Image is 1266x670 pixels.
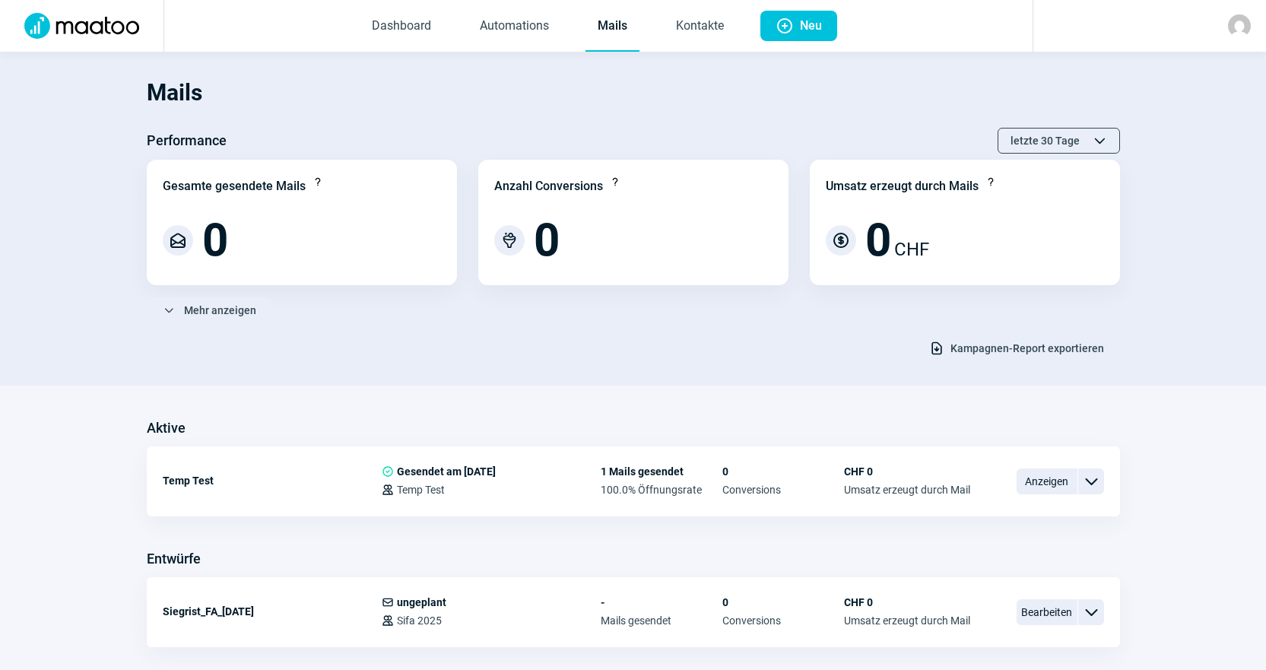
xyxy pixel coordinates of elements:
[844,614,970,627] span: Umsatz erzeugt durch Mail
[147,547,201,571] h3: Entwürfe
[894,236,929,263] span: CHF
[601,614,722,627] span: Mails gesendet
[601,465,722,478] span: 1 Mails gesendet
[1017,468,1077,494] span: Anzeigen
[601,484,722,496] span: 100.0% Öffnungsrate
[147,67,1120,119] h1: Mails
[722,596,844,608] span: 0
[468,2,561,52] a: Automations
[1011,129,1080,153] span: letzte 30 Tage
[844,596,970,608] span: CHF 0
[722,614,844,627] span: Conversions
[722,484,844,496] span: Conversions
[913,335,1120,361] button: Kampagnen-Report exportieren
[147,129,227,153] h3: Performance
[494,177,603,195] div: Anzahl Conversions
[865,218,891,263] span: 0
[585,2,639,52] a: Mails
[722,465,844,478] span: 0
[601,596,722,608] span: -
[760,11,837,41] button: Neu
[826,177,979,195] div: Umsatz erzeugt durch Mails
[844,465,970,478] span: CHF 0
[147,297,272,323] button: Mehr anzeigen
[184,298,256,322] span: Mehr anzeigen
[800,11,822,41] span: Neu
[397,596,446,608] span: ungeplant
[163,596,382,627] div: Siegrist_FA_[DATE]
[163,177,306,195] div: Gesamte gesendete Mails
[1017,599,1077,625] span: Bearbeiten
[534,218,560,263] span: 0
[664,2,736,52] a: Kontakte
[397,484,445,496] span: Temp Test
[147,416,186,440] h3: Aktive
[202,218,228,263] span: 0
[844,484,970,496] span: Umsatz erzeugt durch Mail
[15,13,148,39] img: Logo
[397,465,496,478] span: Gesendet am [DATE]
[360,2,443,52] a: Dashboard
[950,336,1104,360] span: Kampagnen-Report exportieren
[397,614,442,627] span: Sifa 2025
[163,465,382,496] div: Temp Test
[1228,14,1251,37] img: avatar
